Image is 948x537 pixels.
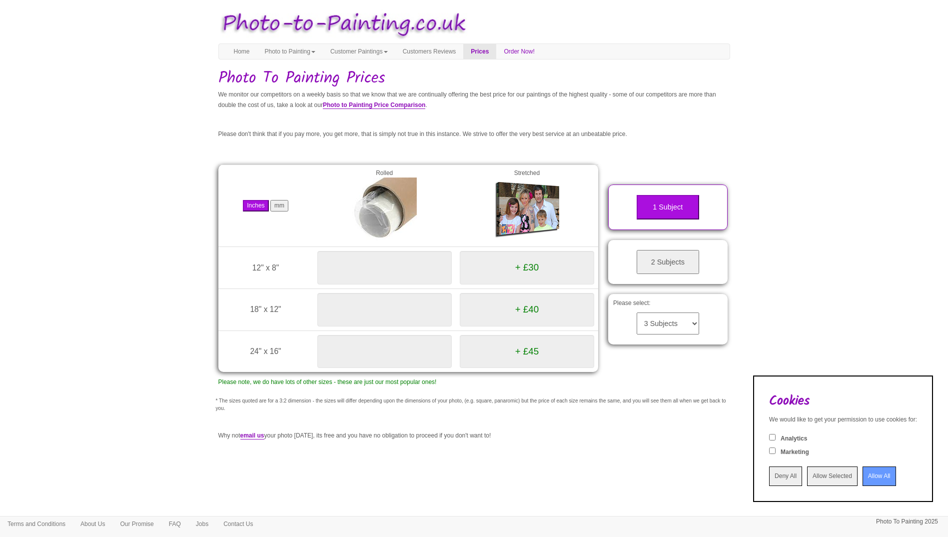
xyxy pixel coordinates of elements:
p: Why not your photo [DATE], its free and you have no obligation to proceed if you don't want to! [218,430,730,441]
span: 12" x 8" [252,263,279,272]
p: We monitor our competitors on a weekly basis so that we know that we are continually offering the... [218,89,730,110]
label: Marketing [781,448,809,456]
a: Photo to Painting [257,44,323,59]
h1: Photo To Painting Prices [218,69,730,87]
span: 18" x 12" [250,305,281,313]
span: + £45 [515,346,539,356]
a: Contact Us [216,516,260,531]
p: Photo To Painting 2025 [876,516,938,527]
img: Photo to Painting [213,5,469,43]
img: Gallery Wrap [494,177,559,242]
a: Customer Paintings [323,44,395,59]
a: Prices [463,44,496,59]
a: Customers Reviews [395,44,464,59]
input: Allow Selected [807,466,858,486]
a: FAQ [161,516,188,531]
a: email us [240,432,264,439]
input: Deny All [769,466,802,486]
a: Photo to Painting Price Comparison [323,101,425,109]
span: + £40 [515,304,539,314]
span: + £30 [515,262,539,272]
input: Allow All [863,466,896,486]
span: 24" x 16" [250,347,281,355]
p: * The sizes quoted are for a 3:2 dimension - the sizes will differ depending upon the dimensions ... [216,397,733,412]
a: About Us [73,516,112,531]
button: 2 Subjects [637,250,699,274]
img: Rolled [352,177,417,242]
div: Please select: [608,294,728,344]
a: Jobs [188,516,216,531]
button: 1 Subject [637,195,699,219]
a: Our Promise [112,516,161,531]
a: Home [226,44,257,59]
td: Rolled [313,165,456,247]
h2: Cookies [769,394,917,408]
button: mm [270,200,288,211]
label: Analytics [781,434,807,443]
div: We would like to get your permission to use cookies for: [769,415,917,424]
p: Please don't think that if you pay more, you get more, that is simply not true in this instance. ... [218,129,730,139]
p: Please note, we do have lots of other sizes - these are just our most popular ones! [218,377,599,387]
button: Inches [243,200,268,211]
a: Order Now! [496,44,542,59]
td: Stretched [456,165,598,247]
